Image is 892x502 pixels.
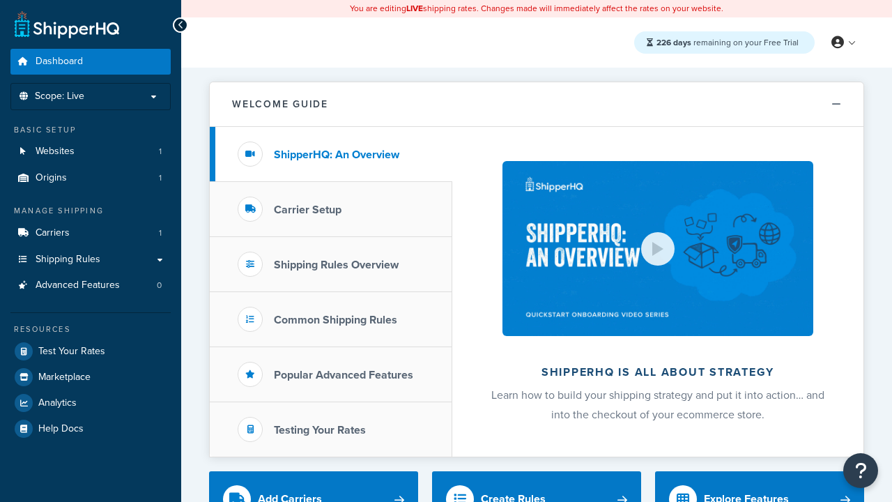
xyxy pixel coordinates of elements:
[10,165,171,191] a: Origins1
[10,205,171,217] div: Manage Shipping
[10,139,171,165] a: Websites1
[502,161,813,336] img: ShipperHQ is all about strategy
[274,204,341,216] h3: Carrier Setup
[10,220,171,246] li: Carriers
[36,280,120,291] span: Advanced Features
[38,372,91,383] span: Marketplace
[159,172,162,184] span: 1
[274,424,366,436] h3: Testing Your Rates
[10,324,171,335] div: Resources
[38,346,105,358] span: Test Your Rates
[274,149,399,161] h3: ShipperHQ: An Overview
[36,227,70,239] span: Carriers
[406,2,423,15] b: LIVE
[10,390,171,416] a: Analytics
[36,146,75,158] span: Websites
[159,146,162,158] span: 1
[38,397,77,409] span: Analytics
[232,99,328,109] h2: Welcome Guide
[843,453,878,488] button: Open Resource Center
[10,49,171,75] a: Dashboard
[210,82,863,127] button: Welcome Guide
[10,416,171,441] a: Help Docs
[491,387,824,423] span: Learn how to build your shipping strategy and put it into action… and into the checkout of your e...
[10,365,171,390] a: Marketplace
[656,36,691,49] strong: 226 days
[159,227,162,239] span: 1
[38,423,84,435] span: Help Docs
[157,280,162,291] span: 0
[656,36,799,49] span: remaining on your Free Trial
[35,91,84,102] span: Scope: Live
[10,124,171,136] div: Basic Setup
[10,139,171,165] li: Websites
[489,366,826,379] h2: ShipperHQ is all about strategy
[10,273,171,298] li: Advanced Features
[10,220,171,246] a: Carriers1
[36,172,67,184] span: Origins
[274,259,399,271] h3: Shipping Rules Overview
[36,254,100,266] span: Shipping Rules
[10,273,171,298] a: Advanced Features0
[10,247,171,273] a: Shipping Rules
[36,56,83,68] span: Dashboard
[274,369,413,381] h3: Popular Advanced Features
[10,165,171,191] li: Origins
[10,339,171,364] a: Test Your Rates
[274,314,397,326] h3: Common Shipping Rules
